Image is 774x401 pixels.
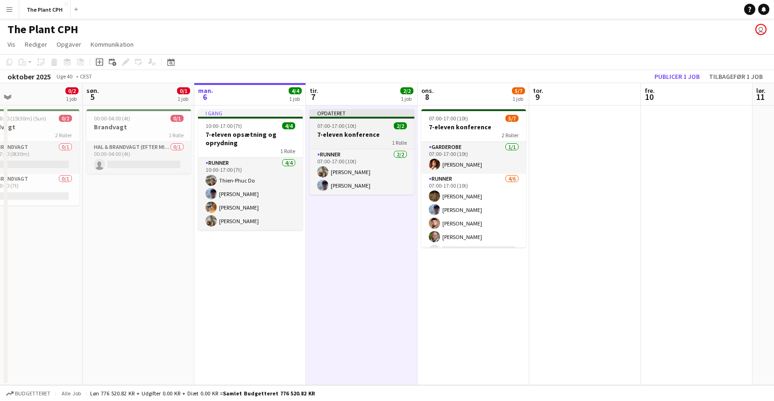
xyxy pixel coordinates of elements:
button: Tilbagefør 1 job [705,70,767,83]
span: 2 Roller [502,132,518,139]
span: 0/2 [59,115,72,122]
app-user-avatar: Magnus Pedersen [755,24,767,35]
span: 10:00-17:00 (7t) [206,122,242,129]
span: 07:00-17:00 (10t) [317,122,356,129]
div: 1 job [512,95,525,102]
h3: 7-eleven konference [421,123,526,131]
span: 1 Rolle [280,148,295,155]
span: Rediger [25,40,47,49]
span: 7 [308,91,318,102]
a: Vis [4,38,19,50]
span: Vis [7,40,15,49]
span: Uge 40 [53,73,76,80]
span: 4/4 [289,87,302,94]
app-card-role: Hal & brandvagt (efter midnat)0/100:00-04:00 (4t) [86,142,191,174]
div: 1 job [401,95,413,102]
h1: The Plant CPH [7,22,78,36]
span: 5/7 [505,115,518,122]
button: Budgetteret [5,388,52,399]
app-card-role: Runner4/410:00-17:00 (7t)Thien-Phuc Do[PERSON_NAME][PERSON_NAME][PERSON_NAME] [198,158,303,230]
app-job-card: Opdateret07:00-17:00 (10t)2/27-eleven konference1 RolleRunner2/207:00-17:00 (10t)[PERSON_NAME][PE... [310,109,414,195]
a: Opgaver [53,38,85,50]
app-card-role: Runner2/207:00-17:00 (10t)[PERSON_NAME][PERSON_NAME] [310,149,414,195]
div: Løn 776 520.82 KR + Udgifter 0.00 KR + Diæt 0.00 KR = [90,390,315,397]
span: søn. [86,86,99,95]
span: 9 [532,91,543,102]
span: Opgaver [57,40,81,49]
span: tir. [310,86,318,95]
div: CEST [80,73,92,80]
app-card-role: Garderobe1/107:00-17:00 (10t)[PERSON_NAME] [421,142,526,174]
span: 2/2 [400,87,413,94]
button: Publicer 1 job [651,70,703,83]
app-card-role: Runner4/607:00-17:00 (10t)[PERSON_NAME][PERSON_NAME][PERSON_NAME][PERSON_NAME] [421,174,526,273]
a: Rediger [21,38,51,50]
span: 00:00-04:00 (4t) [94,115,130,122]
span: tor. [533,86,543,95]
h3: 7-eleven opsætning og oprydning [198,130,303,147]
span: 0/1 [177,87,190,94]
a: Kommunikation [87,38,137,50]
div: 1 job [289,95,301,102]
app-job-card: 07:00-17:00 (10t)5/77-eleven konference2 RollerGarderobe1/107:00-17:00 (10t)[PERSON_NAME]Runner4/... [421,109,526,247]
span: 2/2 [394,122,407,129]
span: 4/4 [282,122,295,129]
span: 07:00-17:00 (10t) [429,115,468,122]
span: Kommunikation [91,40,134,49]
div: oktober 2025 [7,72,51,81]
span: 2 Roller [55,132,72,139]
span: 5 [85,91,99,102]
span: Alle job [60,390,82,397]
span: man. [198,86,213,95]
span: Budgetteret [15,390,50,397]
div: 1 job [66,95,78,102]
span: 5/7 [512,87,525,94]
span: 0/1 [170,115,184,122]
span: ons. [421,86,434,95]
div: I gang [198,109,303,117]
div: Opdateret [310,109,414,117]
app-job-card: 00:00-04:00 (4t)0/1Brandvagt1 RolleHal & brandvagt (efter midnat)0/100:00-04:00 (4t) [86,109,191,174]
span: 0/2 [65,87,78,94]
span: fre. [645,86,655,95]
button: The Plant CPH [19,0,71,19]
div: 1 job [178,95,190,102]
span: Samlet budgetteret 776 520.82 KR [223,390,315,397]
span: 11 [755,91,766,102]
app-job-card: I gang10:00-17:00 (7t)4/47-eleven opsætning og oprydning1 RolleRunner4/410:00-17:00 (7t)Thien-Phu... [198,109,303,230]
span: 1 Rolle [169,132,184,139]
h3: 7-eleven konference [310,130,414,139]
span: lør. [756,86,766,95]
span: 8 [420,91,434,102]
span: 10 [643,91,655,102]
h3: Brandvagt [86,123,191,131]
span: 6 [197,91,213,102]
span: 1 Rolle [392,139,407,146]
